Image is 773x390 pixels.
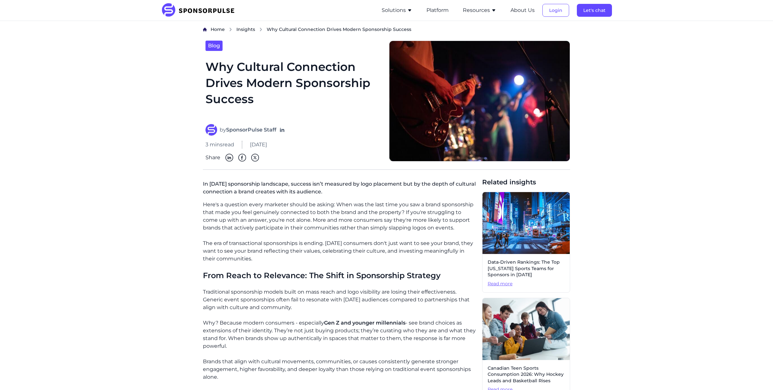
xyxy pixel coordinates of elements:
span: Canadian Teen Sports Consumption 2026: Why Hockey Leads and Basketball Rises [488,365,565,384]
a: About Us [511,7,535,13]
span: Data-Driven Rankings: The Top [US_STATE] Sports Teams for Sponsors in [DATE] [488,259,565,278]
span: Related insights [482,178,570,187]
button: About Us [511,6,535,14]
img: Twitter [251,154,259,161]
span: Read more [488,281,565,287]
img: SponsorPulse Staff [205,124,217,136]
span: 3 mins read [205,141,234,149]
button: Login [542,4,569,17]
a: Platform [426,7,449,13]
span: Gen Z and younger millennials [324,320,406,326]
a: Blog [205,41,223,51]
p: In [DATE] sponsorship landscape, success isn’t measured by logo placement but by the depth of cul... [203,178,477,201]
strong: SponsorPulse Staff [226,127,276,133]
img: Facebook [238,154,246,161]
img: chevron right [259,27,263,32]
button: Let's chat [577,4,612,17]
img: Linkedin [225,154,233,161]
img: chevron right [229,27,233,32]
a: Data-Driven Rankings: The Top [US_STATE] Sports Teams for Sponsors in [DATE]Read more [482,192,570,292]
img: Getty images courtesy of Unsplash [482,298,570,360]
img: SponsorPulse [161,3,239,17]
p: Traditional sponsorship models built on mass reach and logo visibility are losing their effective... [203,288,477,311]
h1: Why Cultural Connection Drives Modern Sponsorship Success [205,59,381,117]
span: by [220,126,276,134]
span: [DATE] [250,141,267,149]
a: Follow on LinkedIn [279,127,285,133]
span: From Reach to Relevance: The Shift in Sponsorship Strategy [203,271,441,280]
a: Home [211,26,225,33]
img: Photo by Andreas Niendorf courtesy of Unsplash [482,192,570,254]
button: Platform [426,6,449,14]
a: Login [542,7,569,13]
a: Insights [236,26,255,33]
span: Insights [236,26,255,32]
img: Home [203,27,207,32]
span: Home [211,26,225,32]
p: The era of transactional sponsorships is ending. [DATE] consumers don't just want to see your bra... [203,239,477,263]
button: Solutions [382,6,412,14]
span: Share [205,154,220,161]
img: Neza Dolmo courtesy of Unsplash [389,41,570,162]
button: Resources [463,6,496,14]
p: Brands that align with cultural movements, communities, or causes consistently generate stronger ... [203,358,477,381]
p: Here's a question every marketer should be asking: When was the last time you saw a brand sponsor... [203,201,477,232]
a: Let's chat [577,7,612,13]
span: Why Cultural Connection Drives Modern Sponsorship Success [267,26,411,33]
p: Why? Because modern consumers - especially - see brand choices as extensions of their identity. T... [203,319,477,350]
